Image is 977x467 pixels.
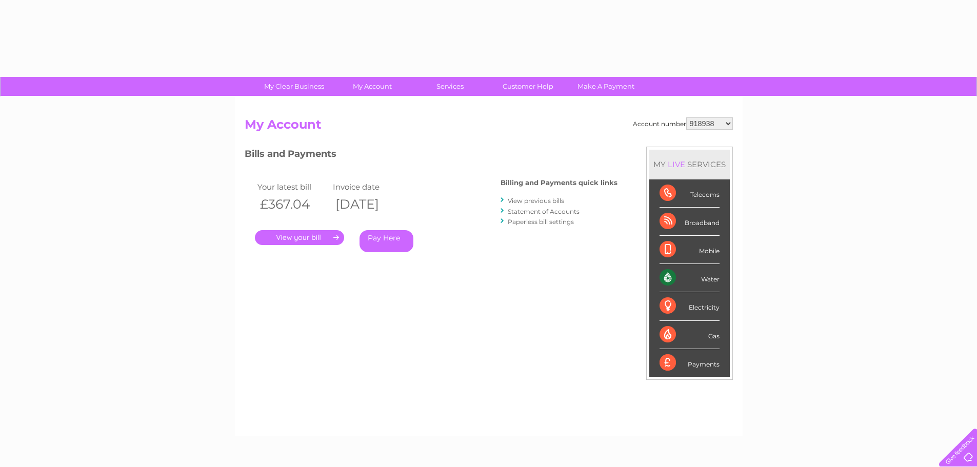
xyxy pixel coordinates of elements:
div: LIVE [666,159,687,169]
a: Customer Help [486,77,570,96]
h2: My Account [245,117,733,137]
a: My Account [330,77,414,96]
a: Pay Here [360,230,413,252]
td: Your latest bill [255,180,331,194]
a: My Clear Business [252,77,336,96]
a: Paperless bill settings [508,218,574,226]
td: Invoice date [330,180,406,194]
div: Water [660,264,720,292]
h4: Billing and Payments quick links [501,179,617,187]
div: Account number [633,117,733,130]
a: Make A Payment [564,77,648,96]
div: MY SERVICES [649,150,730,179]
div: Telecoms [660,179,720,208]
a: Statement of Accounts [508,208,580,215]
div: Broadband [660,208,720,236]
h3: Bills and Payments [245,147,617,165]
a: View previous bills [508,197,564,205]
div: Mobile [660,236,720,264]
th: [DATE] [330,194,406,215]
div: Gas [660,321,720,349]
a: . [255,230,344,245]
div: Payments [660,349,720,377]
a: Services [408,77,492,96]
div: Electricity [660,292,720,320]
th: £367.04 [255,194,331,215]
